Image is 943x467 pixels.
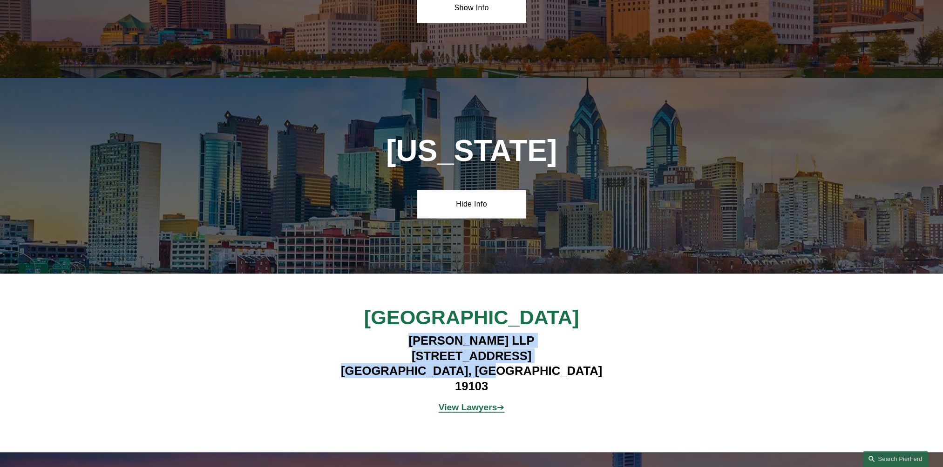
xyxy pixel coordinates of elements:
[439,402,505,412] span: ➔
[336,134,607,168] h1: [US_STATE]
[439,402,505,412] a: View Lawyers➔
[439,402,497,412] strong: View Lawyers
[863,451,928,467] a: Search this site
[417,190,526,218] a: Hide Info
[364,306,579,328] span: [GEOGRAPHIC_DATA]
[336,333,607,394] h4: [PERSON_NAME] LLP [STREET_ADDRESS] [GEOGRAPHIC_DATA], [GEOGRAPHIC_DATA] 19103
